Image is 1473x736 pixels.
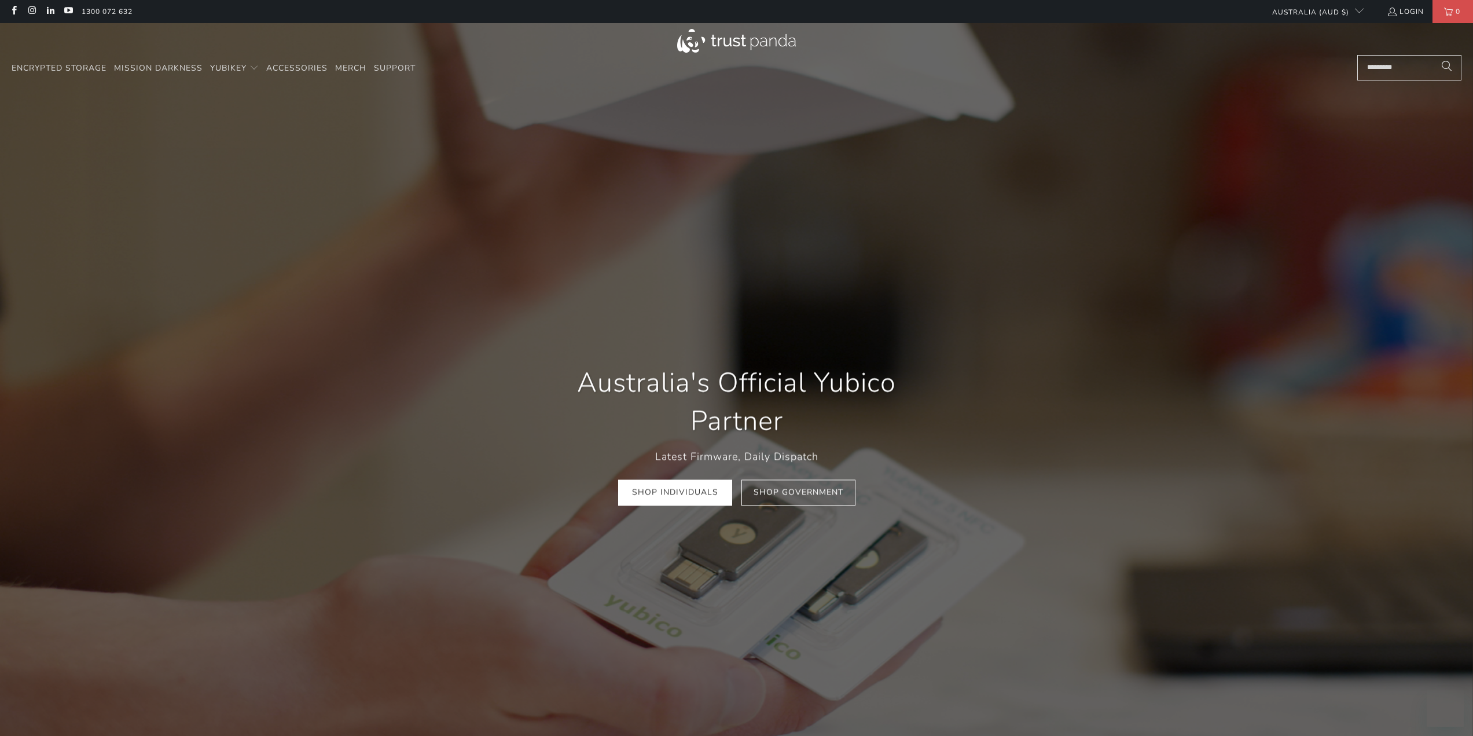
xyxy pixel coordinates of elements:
[546,364,928,440] h1: Australia's Official Yubico Partner
[9,7,19,16] a: Trust Panda Australia on Facebook
[335,63,366,74] span: Merch
[618,480,732,506] a: Shop Individuals
[335,55,366,82] a: Merch
[45,7,55,16] a: Trust Panda Australia on LinkedIn
[546,449,928,466] p: Latest Firmware, Daily Dispatch
[741,480,855,506] a: Shop Government
[12,55,106,82] a: Encrypted Storage
[12,63,106,74] span: Encrypted Storage
[1432,55,1461,80] button: Search
[27,7,36,16] a: Trust Panda Australia on Instagram
[266,55,328,82] a: Accessories
[677,29,796,53] img: Trust Panda Australia
[210,63,247,74] span: YubiKey
[63,7,73,16] a: Trust Panda Australia on YouTube
[1427,690,1464,727] iframe: Button to launch messaging window
[114,55,203,82] a: Mission Darkness
[12,55,416,82] nav: Translation missing: en.navigation.header.main_nav
[114,63,203,74] span: Mission Darkness
[1387,5,1424,18] a: Login
[266,63,328,74] span: Accessories
[374,55,416,82] a: Support
[1357,55,1461,80] input: Search...
[82,5,133,18] a: 1300 072 632
[374,63,416,74] span: Support
[210,55,259,82] summary: YubiKey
